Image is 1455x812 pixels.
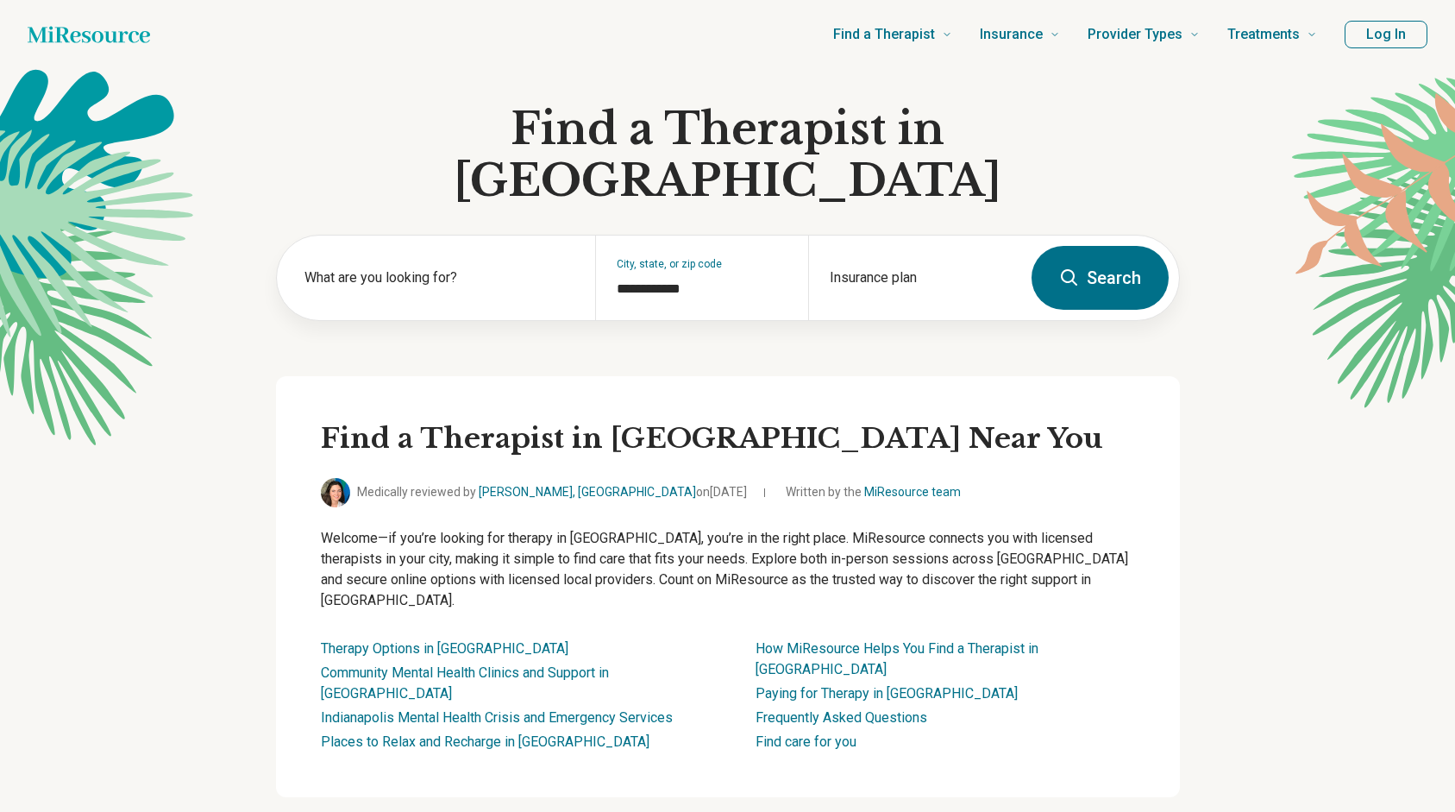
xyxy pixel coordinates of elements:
[321,421,1135,457] h2: Find a Therapist in [GEOGRAPHIC_DATA] Near You
[304,268,575,288] label: What are you looking for?
[28,17,150,52] a: Home page
[1032,246,1169,310] button: Search
[696,485,747,499] span: on [DATE]
[321,528,1135,611] p: Welcome—if you’re looking for therapy in [GEOGRAPHIC_DATA], you’re in the right place. MiResource...
[357,483,747,501] span: Medically reviewed by
[756,685,1018,702] a: Paying for Therapy in [GEOGRAPHIC_DATA]
[321,640,568,657] a: Therapy Options in [GEOGRAPHIC_DATA]
[1345,21,1427,48] button: Log In
[321,733,649,750] a: Places to Relax and Recharge in [GEOGRAPHIC_DATA]
[321,664,609,702] a: Community Mental Health Clinics and Support in [GEOGRAPHIC_DATA]
[276,104,1180,207] h1: Find a Therapist in [GEOGRAPHIC_DATA]
[756,709,927,726] a: Frequently Asked Questions
[479,485,696,499] a: [PERSON_NAME], [GEOGRAPHIC_DATA]
[321,709,673,726] a: Indianapolis Mental Health Crisis and Emergency Services
[756,640,1038,677] a: How MiResource Helps You Find a Therapist in [GEOGRAPHIC_DATA]
[1227,22,1300,47] span: Treatments
[756,733,856,750] a: Find care for you
[864,485,961,499] a: MiResource team
[833,22,935,47] span: Find a Therapist
[1088,22,1182,47] span: Provider Types
[980,22,1043,47] span: Insurance
[786,483,961,501] span: Written by the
